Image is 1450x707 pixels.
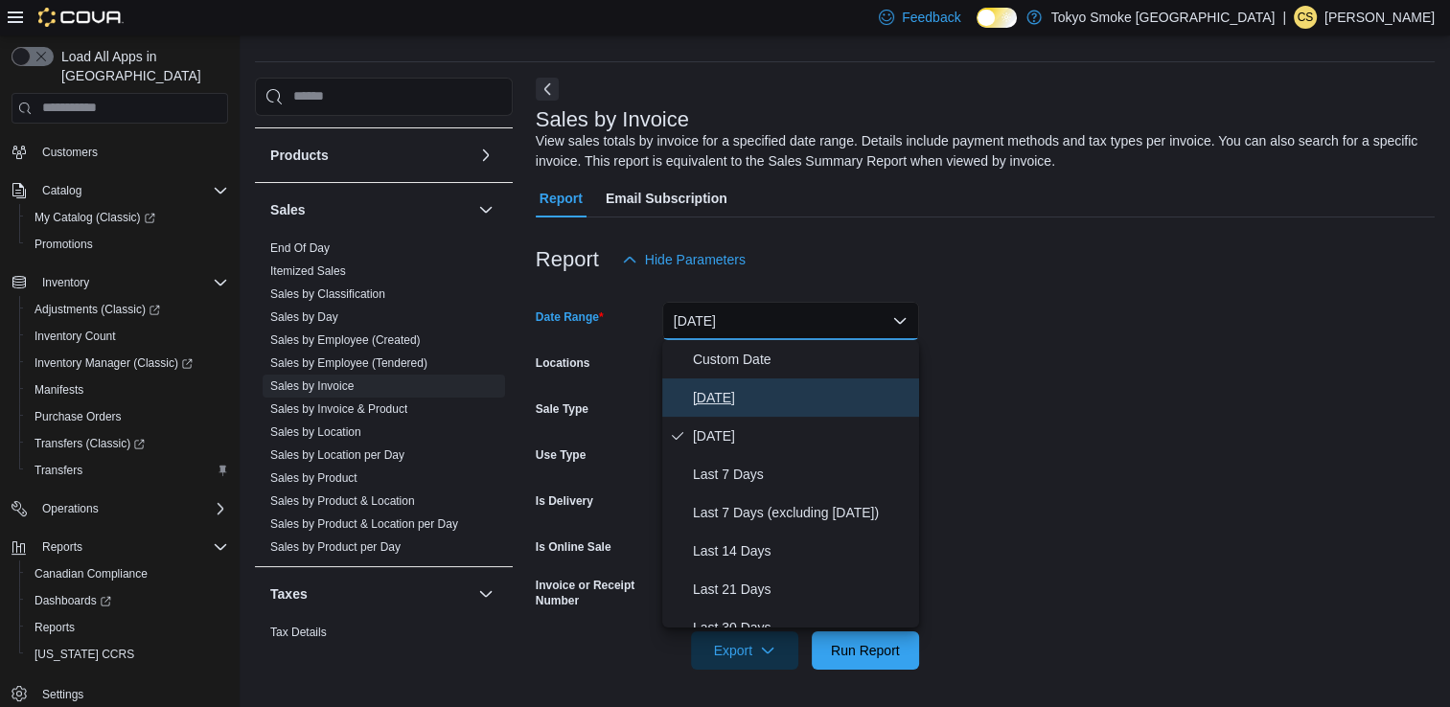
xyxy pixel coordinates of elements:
[270,625,327,640] span: Tax Details
[27,352,228,375] span: Inventory Manager (Classic)
[270,146,329,165] h3: Products
[27,562,228,585] span: Canadian Compliance
[27,206,228,229] span: My Catalog (Classic)
[27,405,228,428] span: Purchase Orders
[270,309,338,325] span: Sales by Day
[35,355,193,371] span: Inventory Manager (Classic)
[1282,6,1286,29] p: |
[693,578,911,601] span: Last 21 Days
[19,614,236,641] button: Reports
[35,536,228,559] span: Reports
[645,250,746,269] span: Hide Parameters
[536,78,559,101] button: Next
[35,436,145,451] span: Transfers (Classic)
[536,401,588,417] label: Sale Type
[35,179,89,202] button: Catalog
[270,424,361,440] span: Sales by Location
[35,620,75,635] span: Reports
[691,631,798,670] button: Export
[474,198,497,221] button: Sales
[270,402,407,416] a: Sales by Invoice & Product
[19,587,236,614] a: Dashboards
[35,329,116,344] span: Inventory Count
[35,179,228,202] span: Catalog
[270,355,427,371] span: Sales by Employee (Tendered)
[27,643,142,666] a: [US_STATE] CCRS
[27,562,155,585] a: Canadian Compliance
[536,131,1425,171] div: View sales totals by invoice for a specified date range. Details include payment methods and tax ...
[4,534,236,560] button: Reports
[27,378,91,401] a: Manifests
[35,409,122,424] span: Purchase Orders
[19,204,236,231] a: My Catalog (Classic)
[4,177,236,204] button: Catalog
[1294,6,1317,29] div: Casey Shankland
[270,310,338,324] a: Sales by Day
[693,501,911,524] span: Last 7 Days (excluding [DATE])
[35,681,228,705] span: Settings
[42,501,99,516] span: Operations
[42,145,98,160] span: Customers
[662,302,919,340] button: [DATE]
[270,494,415,508] a: Sales by Product & Location
[4,138,236,166] button: Customers
[693,463,911,486] span: Last 7 Days
[540,179,583,217] span: Report
[35,463,82,478] span: Transfers
[270,540,401,554] a: Sales by Product per Day
[27,459,90,482] a: Transfers
[27,589,119,612] a: Dashboards
[536,248,599,271] h3: Report
[270,332,421,348] span: Sales by Employee (Created)
[270,286,385,302] span: Sales by Classification
[902,8,960,27] span: Feedback
[270,200,306,219] h3: Sales
[42,183,81,198] span: Catalog
[35,302,160,317] span: Adjustments (Classic)
[606,179,727,217] span: Email Subscription
[270,425,361,439] a: Sales by Location
[35,271,228,294] span: Inventory
[270,539,401,555] span: Sales by Product per Day
[54,47,228,85] span: Load All Apps in [GEOGRAPHIC_DATA]
[536,355,590,371] label: Locations
[270,448,404,462] a: Sales by Location per Day
[35,210,155,225] span: My Catalog (Classic)
[38,8,124,27] img: Cova
[35,683,91,706] a: Settings
[693,348,911,371] span: Custom Date
[812,631,919,670] button: Run Report
[27,432,152,455] a: Transfers (Classic)
[19,323,236,350] button: Inventory Count
[19,296,236,323] a: Adjustments (Classic)
[27,325,228,348] span: Inventory Count
[19,403,236,430] button: Purchase Orders
[19,560,236,587] button: Canadian Compliance
[270,378,354,394] span: Sales by Invoice
[693,616,911,639] span: Last 30 Days
[27,233,228,256] span: Promotions
[270,493,415,509] span: Sales by Product & Location
[270,401,407,417] span: Sales by Invoice & Product
[27,432,228,455] span: Transfers (Classic)
[42,275,89,290] span: Inventory
[270,356,427,370] a: Sales by Employee (Tendered)
[19,350,236,376] a: Inventory Manager (Classic)
[35,647,134,662] span: [US_STATE] CCRS
[270,584,471,604] button: Taxes
[693,539,911,562] span: Last 14 Days
[35,237,93,252] span: Promotions
[270,200,471,219] button: Sales
[270,626,327,639] a: Tax Details
[831,641,900,660] span: Run Report
[702,631,787,670] span: Export
[270,263,346,279] span: Itemized Sales
[662,340,919,627] div: Select listbox
[270,333,421,347] a: Sales by Employee (Created)
[270,447,404,463] span: Sales by Location per Day
[42,539,82,555] span: Reports
[614,240,753,279] button: Hide Parameters
[19,457,236,484] button: Transfers
[27,616,228,639] span: Reports
[35,536,90,559] button: Reports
